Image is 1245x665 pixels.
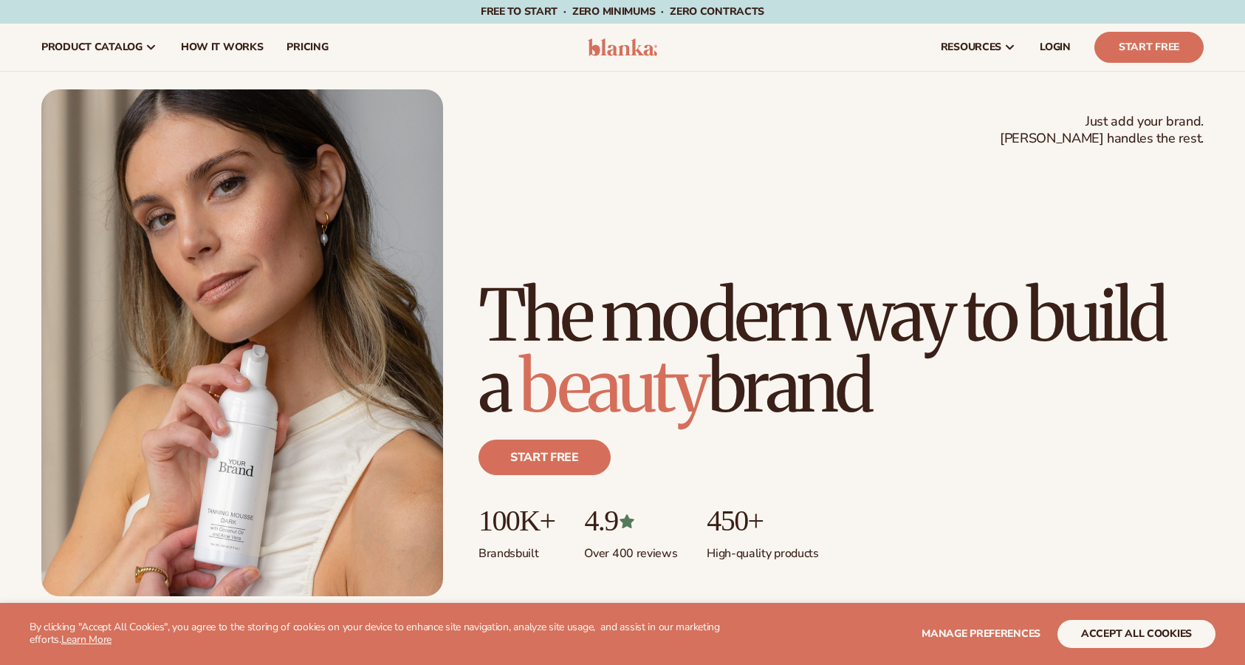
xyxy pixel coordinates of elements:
[41,89,443,596] img: Female holding tanning mousse.
[479,440,611,475] a: Start free
[588,38,658,56] img: logo
[61,632,112,647] a: Learn More
[707,505,818,537] p: 450+
[481,4,764,18] span: Free to start · ZERO minimums · ZERO contracts
[1000,113,1204,148] span: Just add your brand. [PERSON_NAME] handles the rest.
[1094,32,1204,63] a: Start Free
[519,342,707,431] span: beauty
[707,537,818,562] p: High-quality products
[1028,24,1083,71] a: LOGIN
[584,537,677,562] p: Over 400 reviews
[922,620,1040,648] button: Manage preferences
[479,505,555,537] p: 100K+
[169,24,275,71] a: How It Works
[41,41,143,53] span: product catalog
[1040,41,1071,53] span: LOGIN
[479,280,1204,422] h1: The modern way to build a brand
[479,537,555,562] p: Brands built
[922,627,1040,641] span: Manage preferences
[181,41,264,53] span: How It Works
[929,24,1028,71] a: resources
[30,24,169,71] a: product catalog
[275,24,340,71] a: pricing
[1057,620,1215,648] button: accept all cookies
[30,621,728,647] p: By clicking "Accept All Cookies", you agree to the storing of cookies on your device to enhance s...
[287,41,328,53] span: pricing
[941,41,1001,53] span: resources
[584,505,677,537] p: 4.9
